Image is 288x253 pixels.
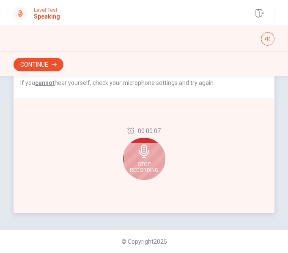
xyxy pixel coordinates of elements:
span: 00:00:07 [138,128,161,134]
span: Stop Recording [130,161,158,173]
u: cannot [35,79,55,86]
button: Continue [14,58,63,71]
h1: Speaking [34,13,60,20]
div: Stop Recording [123,138,165,180]
span: Level Test [34,7,60,13]
span: © Copyright 2025 [121,238,167,245]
